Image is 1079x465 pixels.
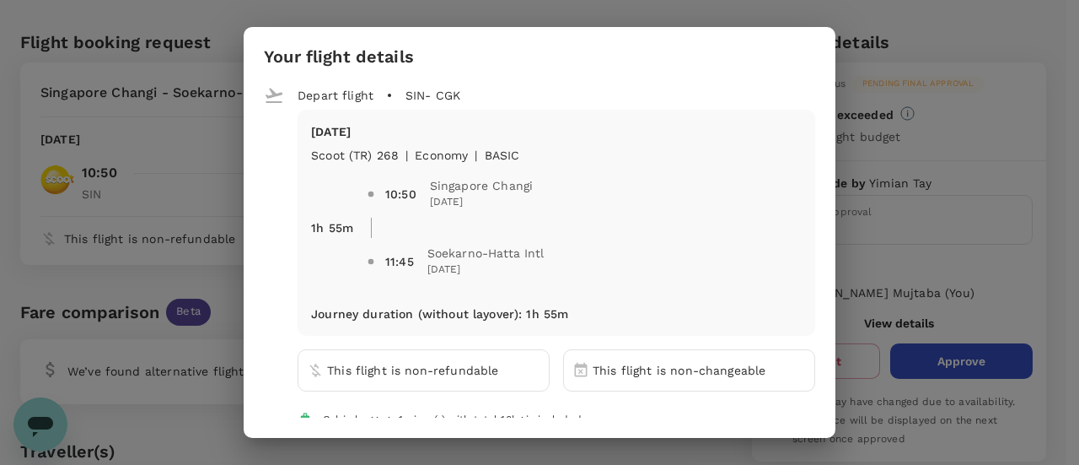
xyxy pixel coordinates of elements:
h3: Your flight details [264,47,414,67]
p: 1h 55m [311,219,353,236]
p: This flight is non-changeable [593,362,765,379]
p: This flight is non-refundable [327,362,498,379]
p: BASIC [485,147,520,164]
p: Depart flight [298,87,373,104]
p: [DATE] [311,123,802,140]
span: [DATE] [427,262,545,278]
div: 11:45 [385,253,414,270]
span: | [405,149,408,162]
span: Soekarno-Hatta Intl [427,245,545,262]
p: SIN - CGK [405,87,460,104]
span: | [475,149,477,162]
p: Scoot (TR) 268 [311,147,399,164]
div: Cabin baggage 1 piece(s) with total 10kg is included [323,412,582,429]
span: Singapore Changi [430,177,533,194]
p: economy [415,147,468,164]
p: Journey duration (without layover) : 1h 55m [311,305,568,322]
div: 10:50 [385,186,416,203]
span: [DATE] [430,194,533,211]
